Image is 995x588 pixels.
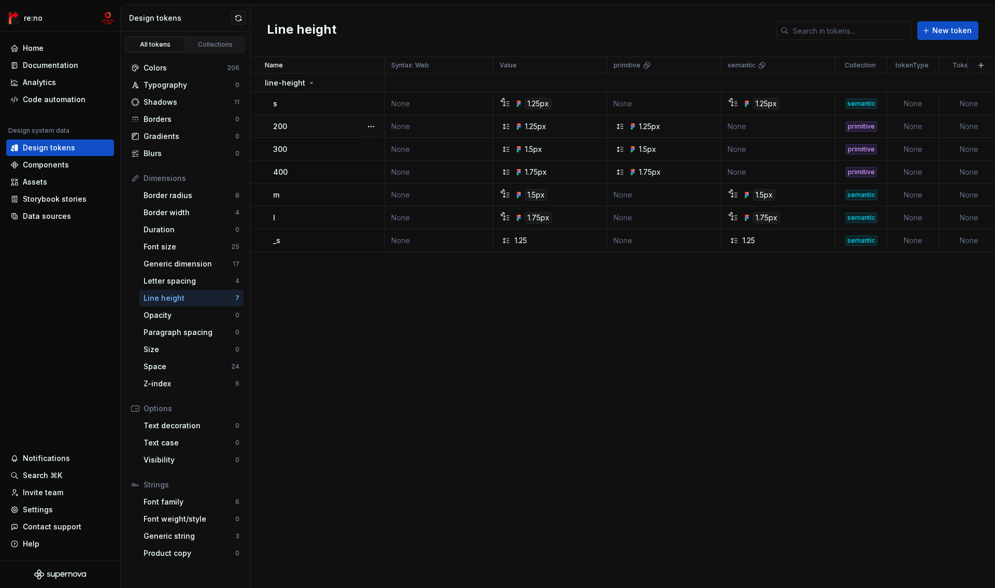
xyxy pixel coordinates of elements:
div: All tokens [130,40,181,49]
a: Gradients0 [127,128,244,145]
a: Assets [6,174,114,190]
a: Font weight/style0 [139,511,244,527]
a: Components [6,157,114,173]
div: Borders [144,114,235,124]
p: 300 [273,144,287,155]
a: Z-index6 [139,375,244,392]
div: Visibility [144,455,235,465]
div: primitive [846,121,877,132]
div: 1.5px [525,144,542,155]
td: None [385,206,493,229]
div: Space [144,361,231,372]
div: Design system data [8,127,69,135]
a: Size0 [139,341,244,358]
p: line-height [265,78,305,88]
p: Collection [845,61,876,69]
div: 8 [235,191,239,200]
div: Storybook stories [23,194,87,204]
td: None [887,138,939,161]
div: 0 [235,439,239,447]
div: 0 [235,149,239,158]
div: 4 [235,208,239,217]
td: None [385,161,493,184]
div: 1.25px [753,98,779,109]
a: Documentation [6,57,114,74]
a: Colors206 [127,60,244,76]
div: 0 [235,226,239,234]
h2: Line height [267,21,336,40]
div: Font size [144,242,231,252]
div: Options [144,403,239,414]
td: None [887,115,939,138]
a: Letter spacing4 [139,273,244,289]
td: None [385,229,493,252]
div: Font family [144,497,235,507]
div: 17 [233,260,239,268]
div: 0 [235,328,239,337]
td: None [607,229,721,252]
div: Help [23,539,39,549]
div: Home [23,43,44,53]
p: _s [273,235,280,246]
div: Z-index [144,379,235,389]
div: Collections [190,40,241,49]
div: semantic [845,235,877,246]
td: None [385,184,493,206]
div: Code automation [23,94,86,105]
div: Search ⌘K [23,470,62,481]
div: Paragraph spacing [144,327,235,338]
div: 0 [235,515,239,523]
div: 1.25 [515,235,527,246]
div: 6 [235,498,239,506]
div: Duration [144,225,235,235]
div: Strings [144,480,239,490]
div: 1.75px [639,167,661,177]
p: Name [265,61,283,69]
div: 7 [235,294,239,302]
a: Font family6 [139,494,244,510]
a: Typography0 [127,77,244,93]
div: Gradients [144,131,235,142]
div: Analytics [23,77,56,88]
td: None [385,115,493,138]
div: 4 [235,277,239,285]
button: Notifications [6,450,114,467]
a: Blurs0 [127,145,244,162]
div: Invite team [23,487,63,498]
td: None [887,161,939,184]
td: None [721,138,835,161]
div: Product copy [144,548,235,558]
div: Generic dimension [144,259,233,269]
div: 1.25 [743,235,755,246]
div: Size [144,344,235,355]
button: New token [917,21,978,40]
div: 0 [235,132,239,141]
div: Letter spacing [144,276,235,286]
td: None [887,229,939,252]
a: Storybook stories [6,191,114,207]
div: 0 [235,549,239,557]
div: Generic string [144,531,235,541]
div: Dimensions [144,173,239,184]
a: Home [6,40,114,57]
div: semantic [845,99,877,109]
div: 25 [231,243,239,251]
div: Notifications [23,453,70,464]
p: semantic [728,61,756,69]
div: 1.25px [525,121,546,132]
div: Line height [144,293,235,303]
td: None [721,115,835,138]
div: Assets [23,177,47,187]
div: 1.25px [525,98,551,109]
td: None [607,206,721,229]
div: primitive [846,144,877,155]
button: Contact support [6,519,114,535]
p: Token set [953,61,984,69]
td: None [607,184,721,206]
div: 24 [231,362,239,371]
a: Generic string3 [139,528,244,544]
div: 0 [235,115,239,123]
button: Help [6,536,114,552]
div: Documentation [23,60,78,71]
div: 1.75px [525,212,552,223]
